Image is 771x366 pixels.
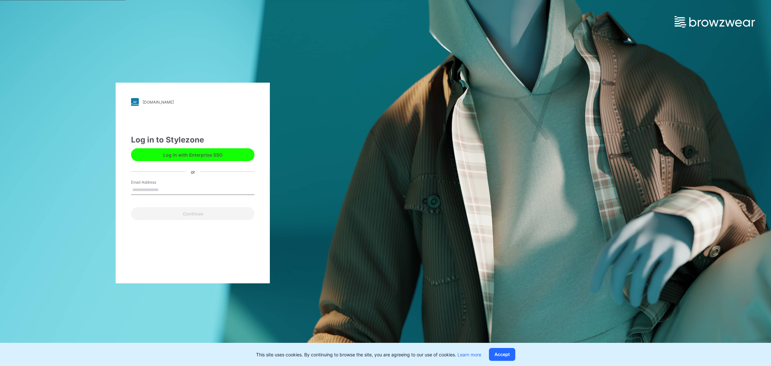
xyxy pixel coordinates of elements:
img: stylezone-logo.562084cfcfab977791bfbf7441f1a819.svg [131,98,139,106]
label: Email Address [131,179,176,185]
a: Learn more [457,352,481,357]
button: Log in with Enterprise SSO [131,148,254,161]
p: This site uses cookies. By continuing to browse the site, you are agreeing to our use of cookies. [256,351,481,358]
button: Accept [489,348,515,361]
img: browzwear-logo.e42bd6dac1945053ebaf764b6aa21510.svg [675,16,755,28]
div: Log in to Stylezone [131,134,254,146]
a: [DOMAIN_NAME] [131,98,254,106]
div: [DOMAIN_NAME] [143,100,174,105]
div: or [186,168,200,175]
